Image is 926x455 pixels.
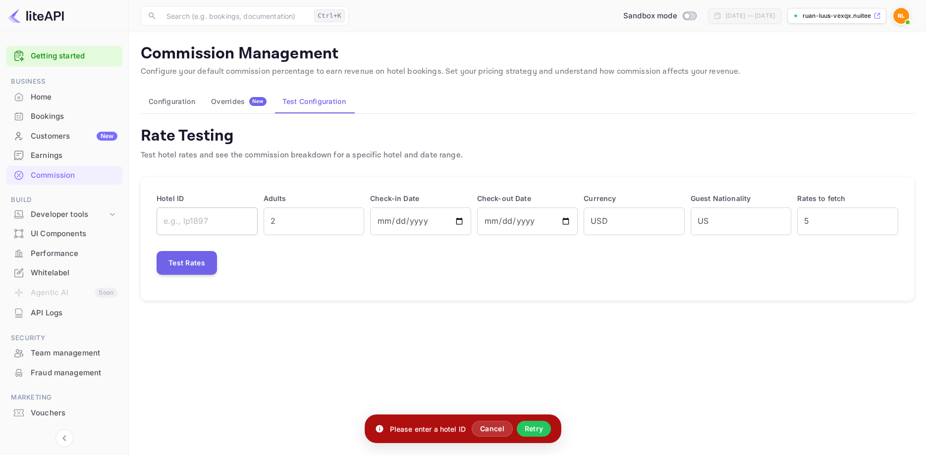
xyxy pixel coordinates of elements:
[314,9,345,22] div: Ctrl+K
[472,421,513,437] button: Cancel
[6,195,122,205] span: Build
[31,348,117,359] div: Team management
[31,131,117,142] div: Customers
[619,10,700,22] div: Switch to Production mode
[8,8,64,24] img: LiteAPI logo
[725,11,775,20] div: [DATE] — [DATE]
[584,207,685,235] input: USD
[6,76,122,87] span: Business
[249,98,267,104] span: New
[6,263,122,282] a: Whitelabel
[6,363,122,383] div: Fraud management
[6,224,122,243] a: UI Components
[6,127,122,145] a: CustomersNew
[6,244,122,262] a: Performance
[31,170,117,181] div: Commission
[623,10,677,22] span: Sandbox mode
[31,307,117,319] div: API Logs
[6,333,122,344] span: Security
[264,193,365,203] p: Adults
[31,367,117,379] div: Fraud management
[157,207,258,235] input: e.g., lp1897
[6,88,122,107] div: Home
[803,11,872,20] p: ruan-luus-vexqx.nuitee...
[6,344,122,362] a: Team management
[31,92,117,103] div: Home
[370,193,471,203] p: Check-in Date
[141,126,463,146] h4: Rate Testing
[97,132,117,141] div: New
[691,207,792,235] input: US
[6,392,122,403] span: Marketing
[157,251,217,275] button: Test Rates
[31,248,117,259] div: Performance
[211,97,267,106] div: Overrides
[893,8,909,24] img: Ruan Luus
[797,193,898,203] p: Rates to fetch
[6,263,122,283] div: Whitelabel
[584,193,685,203] p: Currency
[31,407,117,419] div: Vouchers
[31,228,117,240] div: UI Components
[141,66,914,78] p: Configure your default commission percentage to earn revenue on hotel bookings. Set your pricing ...
[6,303,122,322] a: API Logs
[31,150,117,161] div: Earnings
[157,193,258,203] p: Hotel ID
[6,127,122,146] div: CustomersNew
[161,6,310,26] input: Search (e.g. bookings, documentation)
[31,267,117,279] div: Whitelabel
[6,166,122,185] div: Commission
[6,206,122,223] div: Developer tools
[141,150,463,161] p: Test hotel rates and see the commission breakdown for a specific hotel and date range.
[6,107,122,125] a: Bookings
[6,344,122,363] div: Team management
[274,90,354,113] button: Test Configuration
[6,146,122,164] a: Earnings
[31,51,117,62] a: Getting started
[517,421,551,437] button: Retry
[6,166,122,184] a: Commission
[6,46,122,66] div: Getting started
[6,404,122,422] a: Vouchers
[691,193,792,203] p: Guest Nationality
[6,363,122,382] a: Fraud management
[31,111,117,122] div: Bookings
[390,424,466,434] p: Please enter a hotel ID
[141,90,203,113] button: Configuration
[477,193,578,203] p: Check-out Date
[31,209,108,220] div: Developer tools
[55,429,73,447] button: Collapse navigation
[141,44,914,64] p: Commission Management
[6,303,122,323] div: API Logs
[6,88,122,106] a: Home
[6,404,122,423] div: Vouchers
[6,107,122,126] div: Bookings
[6,224,122,244] div: UI Components
[6,146,122,165] div: Earnings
